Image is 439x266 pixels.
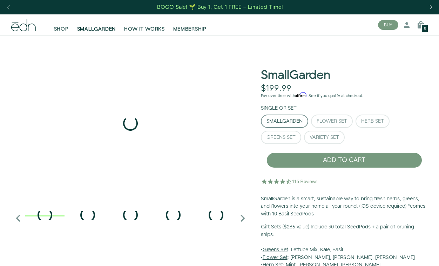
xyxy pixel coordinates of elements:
[261,195,428,218] p: SmallGarden is a smart, sustainable way to bring fresh herbs, greens, and flowers into your home ...
[266,135,296,140] div: Greens Set
[261,115,308,128] button: SmallGarden
[261,93,428,99] p: Pay over time with . See if you qualify at checkout.
[261,84,291,94] div: $199.99
[266,119,303,124] div: SmallGarden
[169,17,211,33] a: MEMBERSHIP
[157,2,284,13] a: BOGO Sale! 🌱 Buy 1, Get 1 FREE – Limited Time!
[378,20,398,30] button: BUY
[317,119,347,124] div: Flower Set
[261,69,330,82] h1: SmallGarden
[310,135,339,140] div: Variety Set
[50,17,73,33] a: SHOP
[11,211,25,225] i: Previous slide
[11,35,250,211] div: 1 / 6
[263,254,288,261] u: Flower Set
[236,211,250,225] i: Next slide
[424,27,426,31] span: 0
[154,215,193,216] div: 4 / 6
[54,26,69,33] span: SHOP
[77,26,116,33] span: SMALLGARDEN
[68,215,107,216] div: 2 / 6
[361,119,384,124] div: Herb Set
[73,17,120,33] a: SMALLGARDEN
[304,131,345,144] button: Variety Set
[356,115,390,128] button: Herb Set
[157,4,283,11] div: BOGO Sale! 🌱 Buy 1, Get 1 FREE – Limited Time!
[295,92,306,97] span: Affirm
[124,26,164,33] span: HOW IT WORKS
[111,215,150,216] div: 3 / 6
[261,131,301,144] button: Greens Set
[311,115,353,128] button: Flower Set
[196,215,236,216] div: 5 / 6
[261,105,297,112] label: Single or Set
[261,223,414,238] b: Gift Sets ($265 value) Include 30 total SeedPods + a pair of pruning snips:
[120,17,169,33] a: HOW IT WORKS
[173,26,207,33] span: MEMBERSHIP
[263,246,288,253] u: Greens Set
[266,153,422,168] button: ADD TO CART
[25,215,65,216] div: 1 / 6
[261,174,319,188] img: 4.5 star rating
